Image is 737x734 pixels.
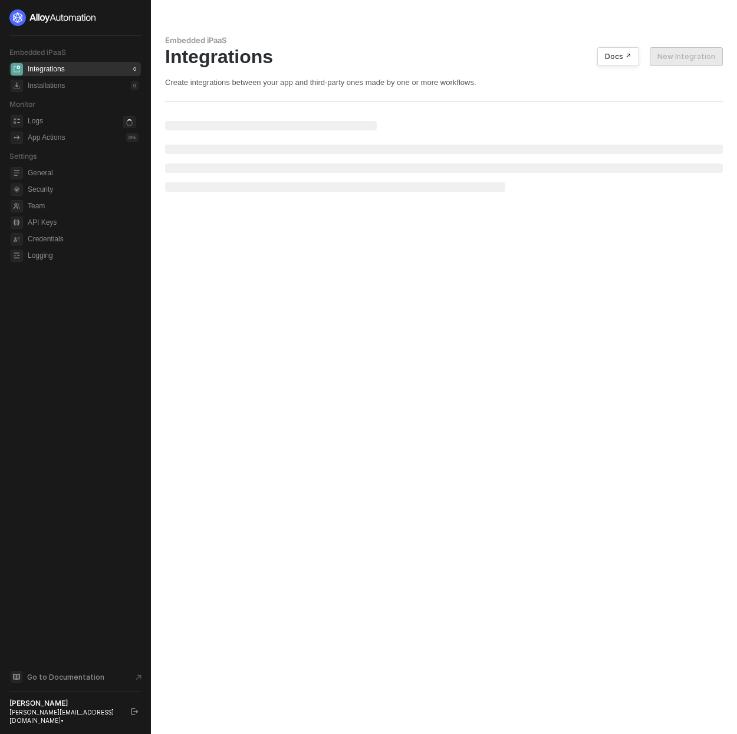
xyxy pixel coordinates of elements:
[28,116,43,126] div: Logs
[28,133,65,143] div: App Actions
[9,48,66,57] span: Embedded iPaaS
[133,671,144,683] span: document-arrow
[11,132,23,144] span: icon-app-actions
[11,167,23,179] span: general
[11,80,23,92] span: installations
[131,64,139,74] div: 0
[9,152,37,160] span: Settings
[28,81,65,91] div: Installations
[28,182,139,196] span: Security
[9,670,142,684] a: Knowledge Base
[11,217,23,229] span: api-key
[9,100,35,109] span: Monitor
[9,9,97,26] img: logo
[123,116,136,129] span: icon-loader
[28,248,139,263] span: Logging
[597,47,639,66] button: Docs ↗
[131,708,138,715] span: logout
[27,672,104,682] span: Go to Documentation
[11,183,23,196] span: security
[131,81,139,90] div: 0
[9,9,141,26] a: logo
[11,63,23,76] span: integrations
[165,77,723,87] div: Create integrations between your app and third-party ones made by one or more workflows.
[165,35,723,45] div: Embedded iPaaS
[28,64,65,74] div: Integrations
[28,166,139,180] span: General
[650,47,723,66] button: New Integration
[11,233,23,245] span: credentials
[9,699,120,708] div: [PERSON_NAME]
[11,115,23,127] span: icon-logs
[28,232,139,246] span: Credentials
[9,708,120,725] div: [PERSON_NAME][EMAIL_ADDRESS][DOMAIN_NAME] •
[11,200,23,212] span: team
[28,199,139,213] span: Team
[126,133,139,142] div: 0 %
[11,250,23,262] span: logging
[605,52,631,61] div: Docs ↗
[11,671,22,683] span: documentation
[28,215,139,230] span: API Keys
[165,45,723,68] div: Integrations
